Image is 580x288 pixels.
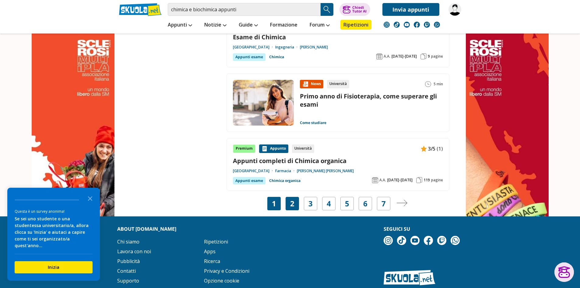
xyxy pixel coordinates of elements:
[300,120,326,125] a: Come studiare
[117,258,140,265] a: Pubblicità
[269,53,284,61] a: Chimica
[7,188,100,281] div: Survey
[117,248,151,255] a: Lavora con noi
[269,20,299,31] a: Formazione
[300,80,323,88] div: News
[424,178,430,183] span: 119
[372,177,378,183] img: Anno accademico
[428,145,435,153] span: 3/5
[384,54,390,59] span: A.A.
[428,54,430,59] span: 9
[434,22,440,28] img: WhatsApp
[203,20,228,31] a: Notizie
[308,199,313,208] a: 3
[431,54,443,59] span: pagine
[381,199,386,208] a: 7
[404,22,410,28] img: youtube
[233,157,443,165] a: Appunti completi di Chimica organica
[397,236,406,245] img: tiktok
[272,199,276,208] span: 1
[259,144,288,153] div: Appunto
[15,208,93,214] div: Questa è un survey anonima!
[321,3,333,16] button: Search Button
[384,236,393,245] img: instagram
[166,20,194,31] a: Appunti
[379,178,386,183] span: A.A.
[300,45,328,50] a: [PERSON_NAME]
[204,277,239,284] a: Opzione cookie
[15,261,93,273] button: Inizia
[420,53,427,59] img: Pagine
[237,20,259,31] a: Guide
[275,169,297,173] a: Farmacia
[394,22,400,28] img: tiktok
[448,3,461,16] img: ing.pas_curatolo70
[302,81,308,87] img: News contenuto
[275,45,300,50] a: Ingegneria
[414,22,420,28] img: facebook
[384,226,410,232] strong: Seguici su
[269,177,301,184] a: Chimica organica
[308,20,331,31] a: Forum
[396,199,407,208] a: Pagina successiva
[117,268,136,274] a: Contatti
[204,268,249,274] a: Privacy e Condizioni
[15,215,93,249] div: Se sei uno studente o una studentessa universitario/a, allora clicca su 'Inizia' e aiutaci a capi...
[345,199,349,208] a: 5
[327,199,331,208] a: 4
[297,169,354,173] a: [PERSON_NAME] [PERSON_NAME]
[233,144,255,153] div: Premium
[437,236,446,245] img: twitch
[233,45,275,50] a: [GEOGRAPHIC_DATA]
[384,270,435,285] img: Skuola.net
[290,199,294,208] a: 2
[204,238,228,245] a: Ripetizioni
[437,145,443,153] span: (1)
[425,81,431,87] img: Tempo lettura
[392,54,417,59] span: [DATE]-[DATE]
[416,177,422,183] img: Pagine
[434,80,443,88] span: 5 min
[421,146,427,152] img: Appunti contenuto
[424,236,433,245] img: facebook
[384,22,390,28] img: instagram
[84,192,96,204] button: Close the survey
[168,3,321,16] input: Cerca appunti, riassunti o versioni
[322,5,332,14] img: Cerca appunti, riassunti o versioni
[431,178,443,183] span: pagine
[117,226,176,232] strong: About [DOMAIN_NAME]
[292,144,314,153] div: Università
[340,20,371,30] a: Ripetizioni
[204,248,216,255] a: Apps
[339,3,370,16] button: ChiediTutor AI
[262,146,268,152] img: Appunti contenuto
[410,236,420,245] img: youtube
[204,258,220,265] a: Ricerca
[396,200,407,206] img: Pagina successiva
[233,169,275,173] a: [GEOGRAPHIC_DATA]
[352,6,367,13] div: Chiedi Tutor AI
[363,199,367,208] a: 6
[233,53,265,61] div: Appunti esame
[233,33,443,41] a: Esame di Chimica
[376,53,382,59] img: Anno accademico
[424,22,430,28] img: twitch
[233,177,265,184] div: Appunti esame
[327,80,349,88] div: Università
[117,238,139,245] a: Chi siamo
[451,236,460,245] img: WhatsApp
[382,3,439,16] a: Invia appunti
[117,277,139,284] a: Supporto
[233,80,294,126] img: Immagine news
[300,92,437,108] a: Primo anno di Fisioterapia, come superare gli esami
[227,197,449,210] nav: Navigazione pagine
[387,178,413,183] span: [DATE]-[DATE]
